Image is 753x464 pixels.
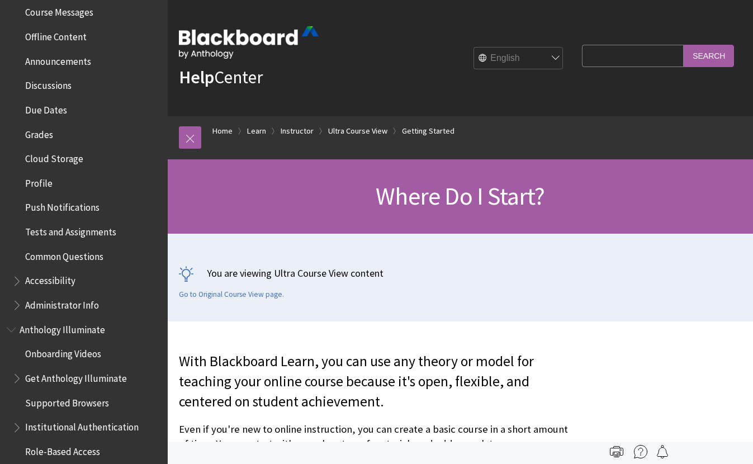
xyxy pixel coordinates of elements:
[179,352,576,411] p: With Blackboard Learn, you can use any theory or model for teaching your online course because it...
[376,181,544,211] span: Where Do I Start?
[402,124,454,138] a: Getting Started
[25,101,67,116] span: Due Dates
[25,149,83,164] span: Cloud Storage
[25,345,101,360] span: Onboarding Videos
[247,124,266,138] a: Learn
[474,48,563,70] select: Site Language Selector
[25,198,100,214] span: Push Notifications
[179,422,576,451] p: Even if you're new to online instruction, you can create a basic course in a short amount of time...
[179,26,319,59] img: Blackboard by Anthology
[25,418,139,433] span: Institutional Authentication
[634,445,647,458] img: More help
[20,320,105,335] span: Anthology Illuminate
[25,222,116,238] span: Tests and Assignments
[25,174,53,189] span: Profile
[25,76,72,91] span: Discussions
[25,442,100,457] span: Role-Based Access
[281,124,314,138] a: Instructor
[212,124,233,138] a: Home
[179,66,263,88] a: HelpCenter
[25,3,93,18] span: Course Messages
[25,296,99,311] span: Administrator Info
[25,272,75,287] span: Accessibility
[25,52,91,67] span: Announcements
[25,247,103,262] span: Common Questions
[25,369,127,384] span: Get Anthology Illuminate
[179,266,742,280] p: You are viewing Ultra Course View content
[656,445,669,458] img: Follow this page
[25,125,53,140] span: Grades
[684,45,734,67] input: Search
[328,124,387,138] a: Ultra Course View
[179,290,284,300] a: Go to Original Course View page.
[25,27,87,42] span: Offline Content
[179,66,214,88] strong: Help
[25,394,109,409] span: Supported Browsers
[610,445,623,458] img: Print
